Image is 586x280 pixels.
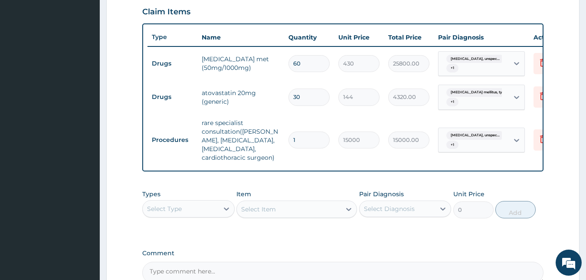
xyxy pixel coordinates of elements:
th: Actions [529,29,573,46]
td: Drugs [147,89,197,105]
th: Name [197,29,284,46]
th: Unit Price [334,29,384,46]
span: [MEDICAL_DATA], unspec... [446,55,504,63]
textarea: Type your message and hit 'Enter' [4,187,165,217]
th: Quantity [284,29,334,46]
span: We're online! [50,84,120,172]
button: Add [495,201,536,218]
div: Chat with us now [45,49,146,60]
th: Type [147,29,197,45]
label: Types [142,191,160,198]
td: atovastatin 20mg (generic) [197,84,284,110]
img: d_794563401_company_1708531726252_794563401 [16,43,35,65]
label: Pair Diagnosis [359,190,404,198]
div: Select Type [147,204,182,213]
td: Drugs [147,56,197,72]
label: Item [236,190,251,198]
span: [MEDICAL_DATA], unspec... [446,131,504,140]
span: [MEDICAL_DATA] mellitus, type unspec... [446,88,527,97]
span: + 1 [446,98,458,106]
div: Select Diagnosis [364,204,415,213]
label: Comment [142,250,544,257]
span: + 1 [446,141,458,149]
td: Procedures [147,132,197,148]
td: [MEDICAL_DATA] met (50mg/1000mg) [197,50,284,76]
h3: Claim Items [142,7,190,17]
label: Unit Price [453,190,485,198]
th: Total Price [384,29,434,46]
td: rare specialist consultation([PERSON_NAME], [MEDICAL_DATA], [MEDICAL_DATA], cardiothoracic surgeon) [197,114,284,166]
span: + 1 [446,64,458,72]
div: Minimize live chat window [142,4,163,25]
th: Pair Diagnosis [434,29,529,46]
